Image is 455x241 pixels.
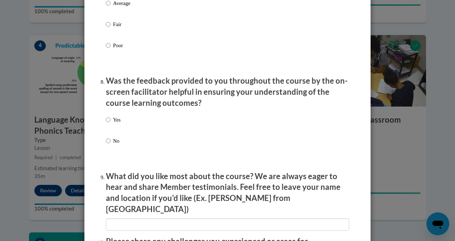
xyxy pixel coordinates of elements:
p: What did you like most about the course? We are always eager to hear and share Member testimonial... [106,171,349,215]
p: Fair [113,20,133,28]
p: No [113,137,121,145]
p: Poor [113,41,133,49]
input: Fair [106,20,111,28]
p: Yes [113,116,121,124]
input: No [106,137,111,145]
input: Yes [106,116,111,124]
input: Poor [106,41,111,49]
p: Was the feedback provided to you throughout the course by the on-screen facilitator helpful in en... [106,75,349,108]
